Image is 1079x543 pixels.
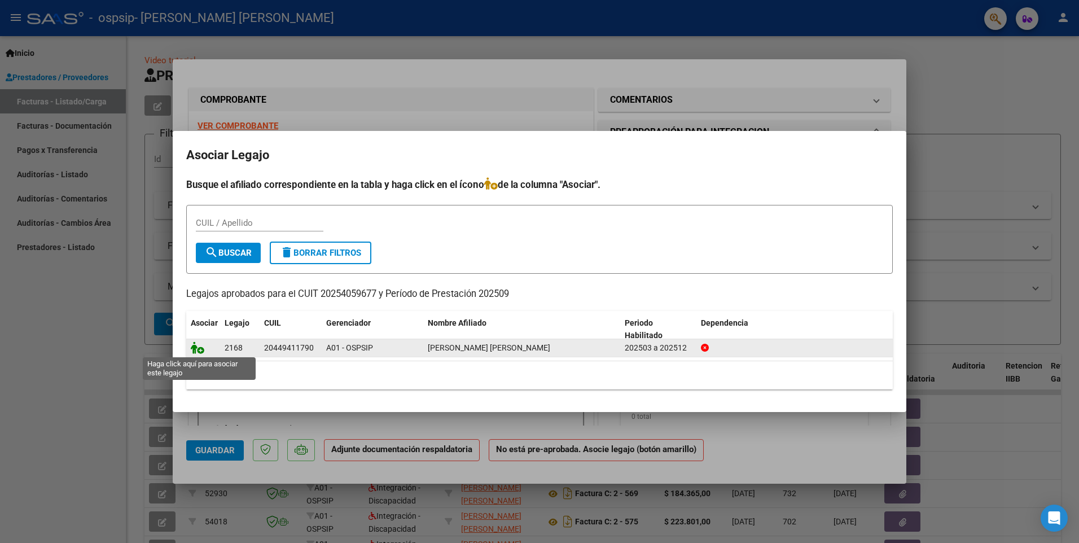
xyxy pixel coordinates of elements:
div: 202503 a 202512 [625,341,692,354]
h2: Asociar Legajo [186,144,893,166]
mat-icon: delete [280,246,293,259]
h4: Busque el afiliado correspondiente en la tabla y haga click en el ícono de la columna "Asociar". [186,177,893,192]
span: Borrar Filtros [280,248,361,258]
datatable-header-cell: Periodo Habilitado [620,311,696,348]
div: 1 registros [186,361,893,389]
datatable-header-cell: Dependencia [696,311,893,348]
span: CUIL [264,318,281,327]
span: Dependencia [701,318,748,327]
span: Legajo [225,318,249,327]
span: Asociar [191,318,218,327]
span: Nombre Afiliado [428,318,486,327]
p: Legajos aprobados para el CUIT 20254059677 y Período de Prestación 202509 [186,287,893,301]
span: A01 - OSPSIP [326,343,373,352]
span: Gerenciador [326,318,371,327]
span: Buscar [205,248,252,258]
span: HILDT OVANDO IGNACIO JOAQUIN [428,343,550,352]
datatable-header-cell: Asociar [186,311,220,348]
button: Borrar Filtros [270,242,371,264]
datatable-header-cell: Legajo [220,311,260,348]
datatable-header-cell: Gerenciador [322,311,423,348]
mat-icon: search [205,246,218,259]
datatable-header-cell: Nombre Afiliado [423,311,620,348]
div: Open Intercom Messenger [1041,505,1068,532]
span: 2168 [225,343,243,352]
datatable-header-cell: CUIL [260,311,322,348]
div: 20449411790 [264,341,314,354]
span: Periodo Habilitado [625,318,663,340]
button: Buscar [196,243,261,263]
